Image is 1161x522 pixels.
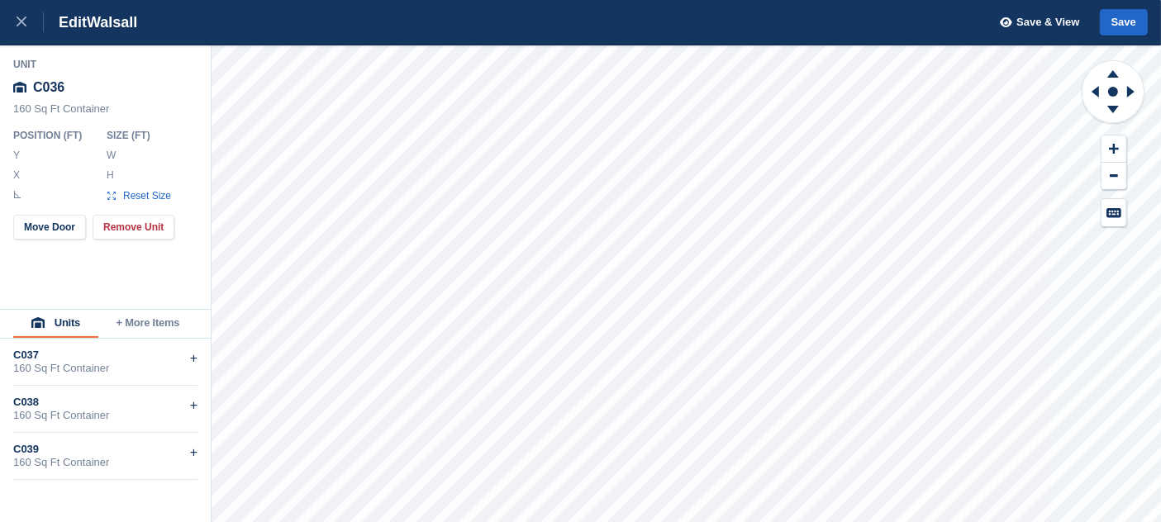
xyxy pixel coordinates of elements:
div: Unit [13,58,198,71]
label: W [107,149,115,162]
label: H [107,168,115,182]
div: + [190,396,197,415]
button: Keyboard Shortcuts [1102,199,1126,226]
button: Save & View [991,9,1080,36]
div: C036 [13,73,198,102]
div: C037160 Sq Ft Container+ [13,339,197,386]
div: 160 Sq Ft Container [13,102,198,124]
div: C037 [13,349,197,362]
img: angle-icn.0ed2eb85.svg [14,191,21,198]
label: Y [13,149,21,162]
div: Edit Walsall [44,12,137,32]
div: C039 [13,443,197,456]
span: Reset Size [122,188,172,203]
button: Remove Unit [93,215,174,240]
button: + More Items [98,310,197,338]
div: C039160 Sq Ft Container+ [13,433,197,480]
div: C038 [13,396,197,409]
div: Size ( FT ) [107,129,179,142]
button: Zoom In [1102,135,1126,163]
button: Zoom Out [1102,163,1126,190]
div: C038160 Sq Ft Container+ [13,386,197,433]
label: X [13,168,21,182]
div: 160 Sq Ft Container [13,456,197,469]
div: 160 Sq Ft Container [13,362,197,375]
div: + [190,349,197,368]
div: + [190,443,197,463]
div: Position ( FT ) [13,129,93,142]
button: Units [13,310,98,338]
button: Move Door [13,215,86,240]
span: Save & View [1016,14,1079,31]
div: 160 Sq Ft Container [13,409,197,422]
button: Save [1100,9,1148,36]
